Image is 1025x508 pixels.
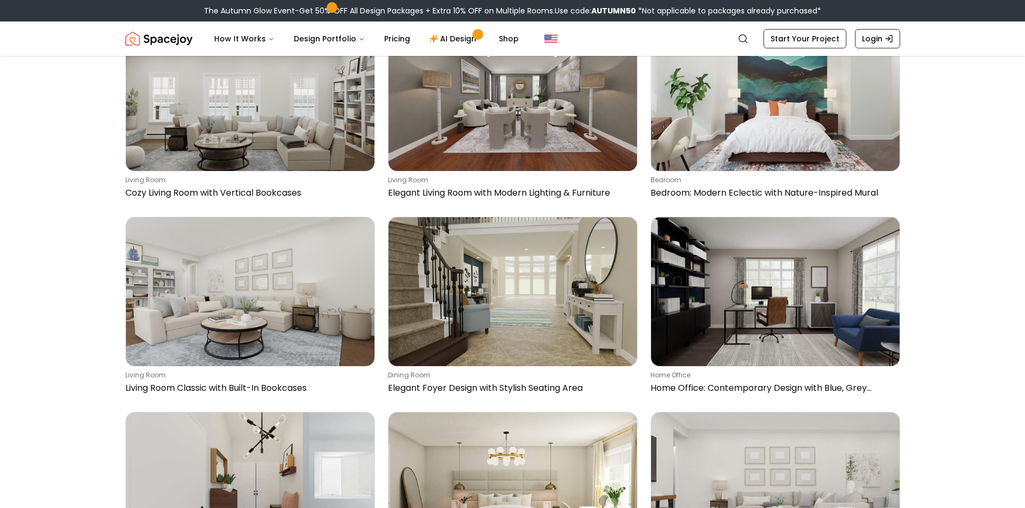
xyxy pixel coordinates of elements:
img: Elegant Living Room with Modern Lighting & Furniture [388,22,637,170]
b: AUTUMN50 [591,5,636,16]
p: Living Room Classic with Built-In Bookcases [125,382,371,395]
a: Login [855,29,900,48]
a: Spacejoy [125,28,193,49]
img: Cozy Living Room with Vertical Bookcases [126,22,374,170]
img: Bedroom: Modern Eclectic with Nature-Inspired Mural [651,22,900,170]
img: Living Room Classic with Built-In Bookcases [126,217,374,366]
p: dining room [388,371,633,380]
span: *Not applicable to packages already purchased* [636,5,821,16]
p: living room [125,371,371,380]
button: Design Portfolio [285,28,373,49]
a: AI Design [421,28,488,49]
a: Shop [490,28,527,49]
p: Cozy Living Room with Vertical Bookcases [125,187,371,199]
button: How It Works [206,28,283,49]
nav: Main [206,28,527,49]
a: Elegant Foyer Design with Stylish Seating Areadining roomElegant Foyer Design with Stylish Seatin... [388,217,638,399]
img: Elegant Foyer Design with Stylish Seating Area [388,217,637,366]
p: Elegant Living Room with Modern Lighting & Furniture [388,187,633,199]
img: Spacejoy Logo [125,28,193,49]
a: Start Your Project [764,29,846,48]
img: Home Office: Contemporary Design with Blue, Grey Accents [651,217,900,366]
img: United States [545,32,557,45]
nav: Global [125,22,900,56]
a: Bedroom: Modern Eclectic with Nature-Inspired MuralbedroomBedroom: Modern Eclectic with Nature-In... [651,21,900,203]
a: Elegant Living Room with Modern Lighting & Furnitureliving roomElegant Living Room with Modern Li... [388,21,638,203]
a: Pricing [376,28,419,49]
div: The Autumn Glow Event-Get 50% OFF All Design Packages + Extra 10% OFF on Multiple Rooms. [204,5,821,16]
p: living room [388,176,633,184]
a: Home Office: Contemporary Design with Blue, Grey Accentshome officeHome Office: Contemporary Desi... [651,217,900,399]
span: Use code: [555,5,636,16]
p: Home Office: Contemporary Design with Blue, Grey Accents [651,382,896,395]
p: home office [651,371,896,380]
a: Cozy Living Room with Vertical Bookcasesliving roomCozy Living Room with Vertical Bookcases [125,21,375,203]
p: living room [125,176,371,184]
p: bedroom [651,176,896,184]
p: Elegant Foyer Design with Stylish Seating Area [388,382,633,395]
p: Bedroom: Modern Eclectic with Nature-Inspired Mural [651,187,896,199]
a: Living Room Classic with Built-In Bookcasesliving roomLiving Room Classic with Built-In Bookcases [125,217,375,399]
